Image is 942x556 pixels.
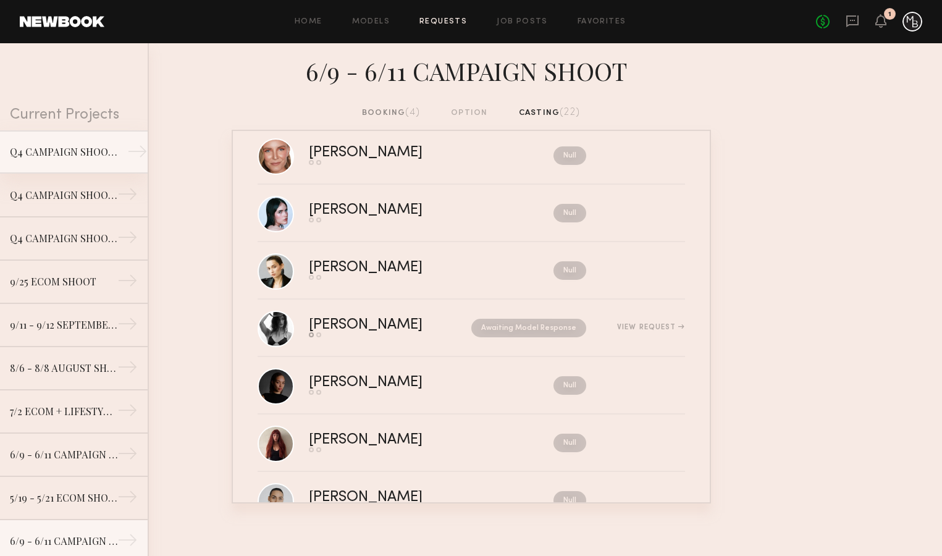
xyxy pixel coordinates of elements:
a: [PERSON_NAME]Null [258,415,685,472]
nb-request-status: Null [553,434,586,452]
div: View Request [617,324,684,331]
div: → [117,487,138,512]
a: Favorites [578,18,626,26]
div: → [117,314,138,339]
div: [PERSON_NAME] [309,491,488,505]
div: → [117,227,138,252]
a: [PERSON_NAME]Null [258,472,685,529]
div: 9/25 ECOM SHOOT [10,274,117,289]
nb-request-status: Null [553,204,586,222]
a: Models [352,18,390,26]
div: 8/6 - 8/8 AUGUST SHOOT [10,361,117,376]
nb-request-status: Null [553,376,586,395]
div: 6/9 - 6/11 CAMPAIGN SHOOT (2) [10,447,117,462]
span: (4) [405,107,420,117]
a: [PERSON_NAME]Null [258,242,685,300]
div: → [127,141,148,166]
div: [PERSON_NAME] [309,261,488,275]
div: [PERSON_NAME] [309,318,447,332]
div: [PERSON_NAME] [309,203,488,217]
a: [PERSON_NAME]Null [258,357,685,415]
div: [PERSON_NAME] [309,433,488,447]
nb-request-status: Null [553,146,586,165]
div: [PERSON_NAME] [309,376,488,390]
div: 6/9 - 6/11 CAMPAIGN SHOOT [10,534,117,549]
nb-request-status: Awaiting Model Response [471,319,586,337]
div: → [117,271,138,295]
a: [PERSON_NAME]Null [258,127,685,185]
div: [PERSON_NAME] [309,146,488,160]
div: → [117,530,138,555]
a: Requests [419,18,467,26]
a: [PERSON_NAME]Null [258,185,685,242]
div: 5/19 - 5/21 ECOM SHOOT [10,491,117,505]
div: Q4 CAMPAIGN SHOOT 10/8 - 10/10 [10,188,117,203]
nb-request-status: Null [553,261,586,280]
div: 1 [888,11,891,18]
div: → [117,357,138,382]
div: 7/2 ECOM + LIFESTYLE SHOOT [10,404,117,419]
div: Q4 CAMPAIGN SHOOTS 10/8 - 10/10 [10,145,117,159]
div: 9/11 - 9/12 SEPTEMBER SHOOT [10,318,117,332]
a: Home [295,18,322,26]
a: [PERSON_NAME]Awaiting Model ResponseView Request [258,300,685,357]
div: → [117,184,138,209]
div: → [117,444,138,468]
div: booking [362,106,420,120]
div: 6/9 - 6/11 CAMPAIGN SHOOT [232,53,711,86]
nb-request-status: Null [553,491,586,510]
div: → [117,400,138,425]
a: Job Posts [497,18,548,26]
div: Q4 CAMPAIGN SHOOT 10/8 - 10/10 [10,231,117,246]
